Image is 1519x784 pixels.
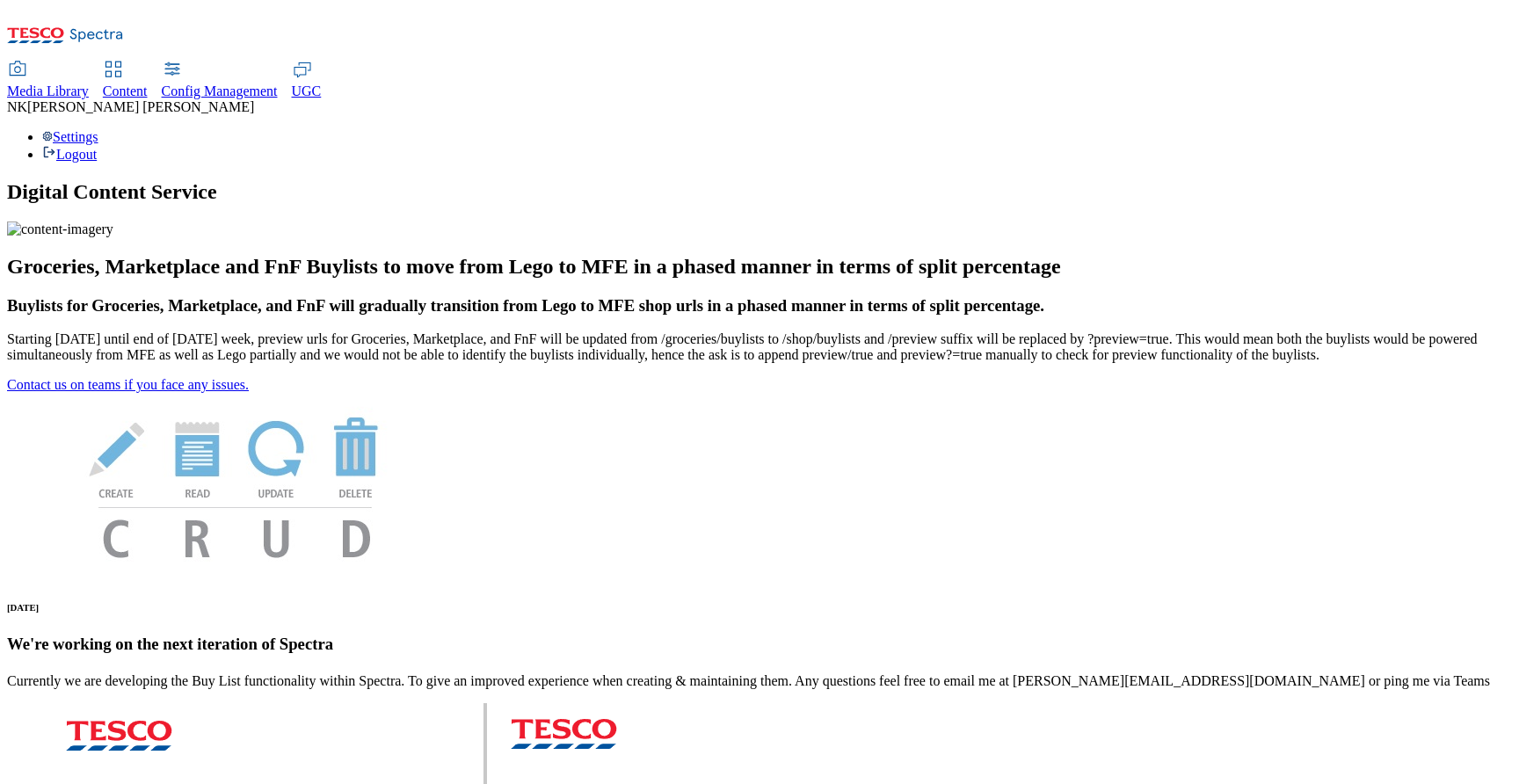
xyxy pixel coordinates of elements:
a: UGC [292,62,322,99]
span: NK [7,99,27,114]
img: content-imagery [7,221,113,237]
h3: We're working on the next iteration of Spectra [7,635,1512,654]
a: Media Library [7,62,89,99]
a: Content [103,62,148,99]
h6: [DATE] [7,602,1512,613]
a: Config Management [162,62,278,99]
h3: Buylists for Groceries, Marketplace, and FnF will gradually transition from Lego to MFE shop urls... [7,296,1512,316]
img: News Image [7,393,464,577]
span: UGC [292,83,322,98]
h2: Groceries, Marketplace and FnF Buylists to move from Lego to MFE in a phased manner in terms of s... [7,255,1512,279]
p: Currently we are developing the Buy List functionality within Spectra. To give an improved experi... [7,673,1512,689]
span: [PERSON_NAME] [PERSON_NAME] [27,99,254,114]
h1: Digital Content Service [7,180,1512,204]
span: Media Library [7,83,89,98]
a: Logout [42,147,97,162]
span: Content [103,83,148,98]
span: Config Management [162,83,278,98]
a: Settings [42,129,98,144]
a: Contact us on teams if you face any issues. [7,377,249,392]
p: Starting [DATE] until end of [DATE] week, preview urls for Groceries, Marketplace, and FnF will b... [7,331,1512,363]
